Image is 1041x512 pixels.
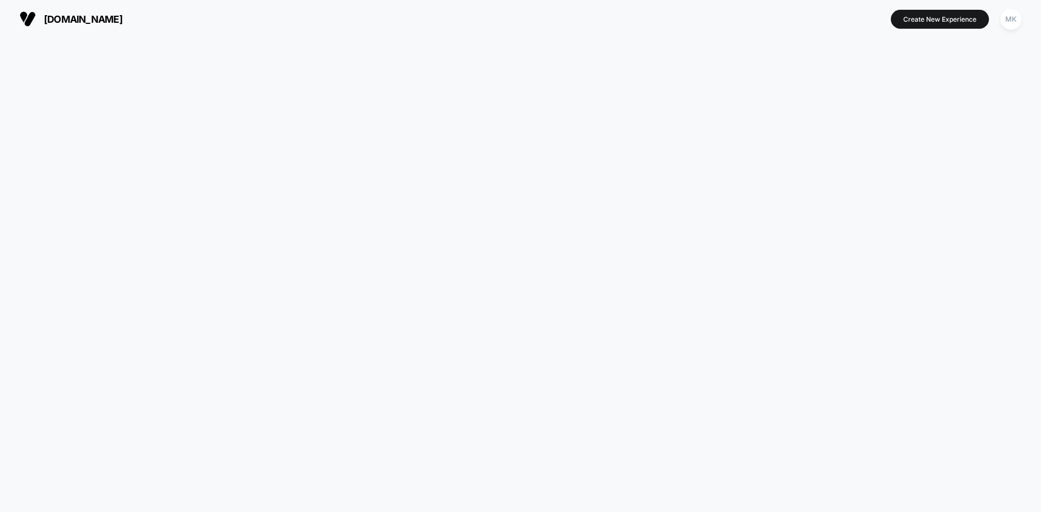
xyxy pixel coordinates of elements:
img: Visually logo [20,11,36,27]
button: MK [997,8,1025,30]
button: Create New Experience [891,10,989,29]
span: [DOMAIN_NAME] [44,14,123,25]
button: [DOMAIN_NAME] [16,10,126,28]
div: MK [1000,9,1021,30]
